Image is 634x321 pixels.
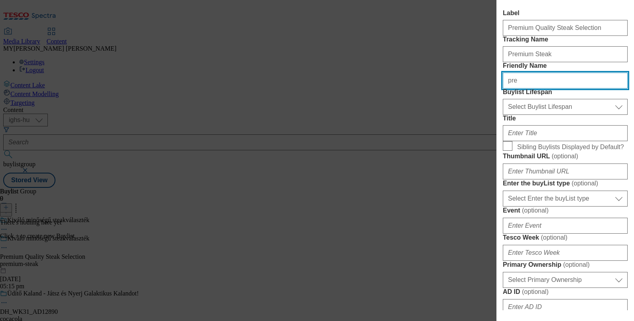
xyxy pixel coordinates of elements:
[503,125,628,141] input: Enter Title
[503,299,628,315] input: Enter AD ID
[522,288,549,295] span: ( optional )
[503,115,628,122] label: Title
[503,36,628,43] label: Tracking Name
[503,163,628,179] input: Enter Thumbnail URL
[503,73,628,89] input: Enter Friendly Name
[503,179,628,187] label: Enter the buyList type
[563,261,590,268] span: ( optional )
[503,62,628,69] label: Friendly Name
[541,234,567,241] span: ( optional )
[503,152,628,160] label: Thumbnail URL
[503,10,628,17] label: Label
[571,180,598,187] span: ( optional )
[503,218,628,234] input: Enter Event
[517,144,624,151] span: Sibling Buylists Displayed by Default?
[503,207,628,215] label: Event
[503,46,628,62] input: Enter Tracking Name
[522,207,549,214] span: ( optional )
[503,234,628,242] label: Tesco Week
[503,261,628,269] label: Primary Ownership
[503,20,628,36] input: Enter Label
[503,288,628,296] label: AD ID
[503,89,628,96] label: Buylist Lifespan
[503,245,628,261] input: Enter Tesco Week
[551,153,578,160] span: ( optional )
